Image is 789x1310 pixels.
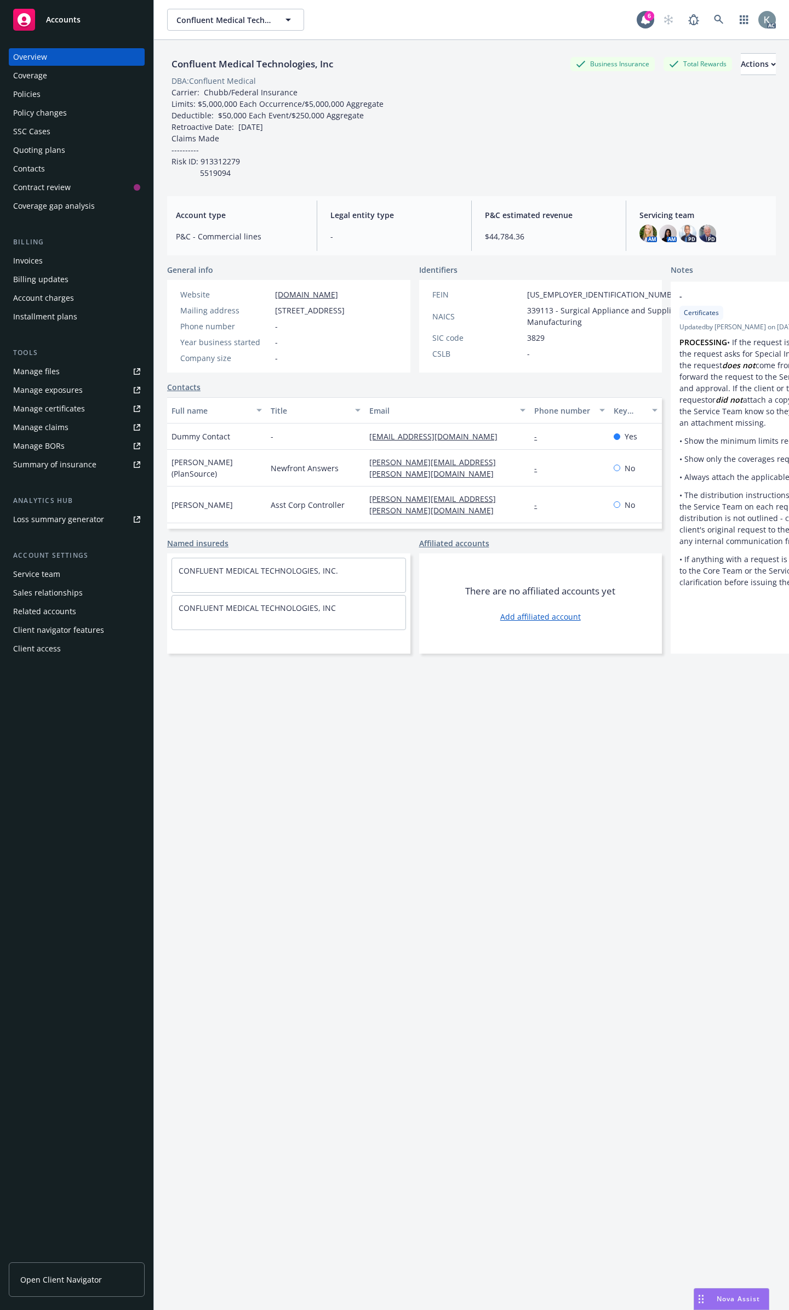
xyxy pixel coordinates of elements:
[9,419,145,436] a: Manage claims
[9,603,145,620] a: Related accounts
[13,123,50,140] div: SSC Cases
[9,565,145,583] a: Service team
[9,67,145,84] a: Coverage
[527,305,684,328] span: 339113 - Surgical Appliance and Supplies Manufacturing
[369,405,513,416] div: Email
[9,123,145,140] a: SSC Cases
[271,431,273,442] span: -
[699,225,716,242] img: photo
[171,87,384,178] span: Carrier: Chubb/Federal Insurance Limits: $5,000,000 Each Occurrence/$5,000,000 Aggregate Deductib...
[13,603,76,620] div: Related accounts
[13,584,83,602] div: Sales relationships
[9,400,145,417] a: Manage certificates
[167,57,338,71] div: Confluent Medical Technologies, Inc
[570,57,655,71] div: Business Insurance
[13,565,60,583] div: Service team
[167,9,304,31] button: Confluent Medical Technologies, Inc
[527,289,684,300] span: [US_EMPLOYER_IDENTIFICATION_NUMBER]
[644,11,654,21] div: 6
[9,381,145,399] a: Manage exposures
[13,511,104,528] div: Loss summary generator
[171,456,262,479] span: [PERSON_NAME] (PlanSource)
[9,495,145,506] div: Analytics hub
[13,160,45,178] div: Contacts
[684,308,719,318] span: Certificates
[527,332,545,344] span: 3829
[485,231,613,242] span: $44,784.36
[527,348,530,359] span: -
[13,271,68,288] div: Billing updates
[13,104,67,122] div: Policy changes
[13,48,47,66] div: Overview
[266,397,365,424] button: Title
[694,1289,708,1309] div: Drag to move
[369,494,502,516] a: [PERSON_NAME][EMAIL_ADDRESS][PERSON_NAME][DOMAIN_NAME]
[180,321,271,332] div: Phone number
[9,363,145,380] a: Manage files
[271,499,345,511] span: Asst Corp Controller
[534,405,592,416] div: Phone number
[758,11,776,28] img: photo
[167,264,213,276] span: General info
[9,640,145,657] a: Client access
[614,405,645,416] div: Key contact
[13,419,68,436] div: Manage claims
[659,225,677,242] img: photo
[180,352,271,364] div: Company size
[625,499,635,511] span: No
[9,237,145,248] div: Billing
[534,431,546,442] a: -
[275,336,278,348] span: -
[176,231,304,242] span: P&C - Commercial lines
[9,4,145,35] a: Accounts
[671,264,693,277] span: Notes
[694,1288,769,1310] button: Nova Assist
[13,252,43,270] div: Invoices
[534,463,546,473] a: -
[13,289,74,307] div: Account charges
[275,305,345,316] span: [STREET_ADDRESS]
[683,9,705,31] a: Report a Bug
[369,457,502,479] a: [PERSON_NAME][EMAIL_ADDRESS][PERSON_NAME][DOMAIN_NAME]
[9,252,145,270] a: Invoices
[13,197,95,215] div: Coverage gap analysis
[180,305,271,316] div: Mailing address
[13,381,83,399] div: Manage exposures
[9,179,145,196] a: Contract review
[419,264,458,276] span: Identifiers
[432,311,523,322] div: NAICS
[534,500,546,510] a: -
[9,308,145,325] a: Installment plans
[485,209,613,221] span: P&C estimated revenue
[330,231,458,242] span: -
[275,289,338,300] a: [DOMAIN_NAME]
[432,289,523,300] div: FEIN
[171,75,256,87] div: DBA: Confluent Medical
[465,585,615,598] span: There are no affiliated accounts yet
[13,308,77,325] div: Installment plans
[708,9,730,31] a: Search
[9,85,145,103] a: Policies
[716,394,743,405] em: did not
[664,57,732,71] div: Total Rewards
[733,9,755,31] a: Switch app
[365,397,530,424] button: Email
[171,405,250,416] div: Full name
[9,48,145,66] a: Overview
[432,332,523,344] div: SIC code
[9,584,145,602] a: Sales relationships
[167,381,201,393] a: Contacts
[717,1294,760,1303] span: Nova Assist
[369,431,506,442] a: [EMAIL_ADDRESS][DOMAIN_NAME]
[679,225,696,242] img: photo
[13,141,65,159] div: Quoting plans
[9,347,145,358] div: Tools
[679,337,727,347] strong: PROCESSING
[179,565,338,576] a: CONFLUENT MEDICAL TECHNOLOGIES, INC.
[13,85,41,103] div: Policies
[9,621,145,639] a: Client navigator features
[9,197,145,215] a: Coverage gap analysis
[530,397,609,424] button: Phone number
[271,405,349,416] div: Title
[432,348,523,359] div: CSLB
